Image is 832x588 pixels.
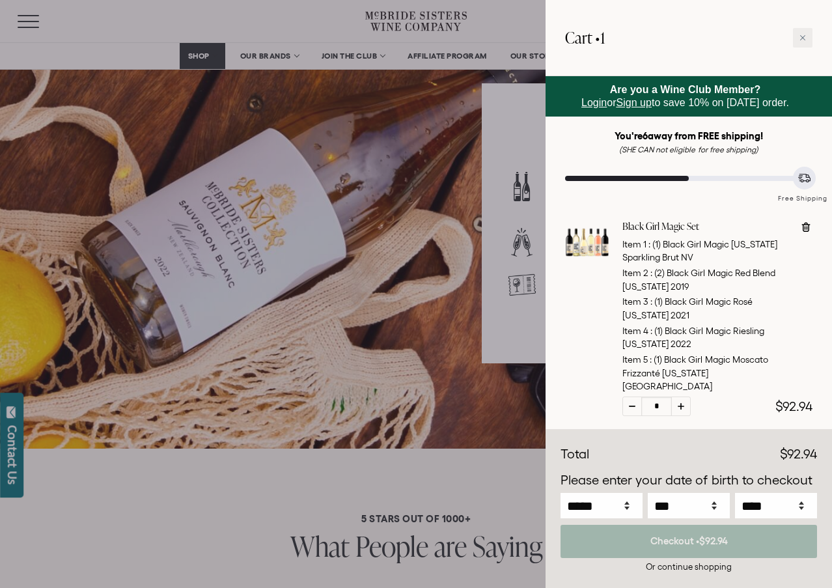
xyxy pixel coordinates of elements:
[615,130,764,141] strong: You're away from FREE shipping!
[610,84,761,95] strong: Are you a Wine Club Member?
[643,130,648,141] span: 6
[622,296,648,307] span: Item 3
[780,447,817,461] span: $92.94
[622,239,777,263] span: (1) Black Girl Magic [US_STATE] Sparkling Brut NV
[600,27,605,48] span: 1
[622,354,768,391] span: (1) Black Girl Magic Moscato Frizzanté [US_STATE] [GEOGRAPHIC_DATA]
[565,253,609,267] a: Black Girl Magic Set
[650,326,652,336] span: :
[622,268,775,292] span: (2) Black Girl Magic Red Blend [US_STATE] 2019
[581,84,789,108] span: or to save 10% on [DATE] order.
[622,296,753,320] span: (1) Black Girl Magic Rosé [US_STATE] 2021
[650,296,652,307] span: :
[561,471,817,490] p: Please enter your date of birth to checkout
[561,445,589,464] div: Total
[622,354,648,365] span: Item 5
[622,326,648,336] span: Item 4
[648,239,650,249] span: :
[650,354,652,365] span: :
[622,268,648,278] span: Item 2
[650,268,652,278] span: :
[619,145,758,154] em: (SHE CAN not eligible for free shipping)
[561,561,817,573] div: Or continue shopping
[565,20,605,56] h2: Cart •
[581,97,607,108] a: Login
[773,181,832,204] div: Free Shipping
[622,239,646,249] span: Item 1
[622,220,790,233] a: Black Girl Magic Set
[622,326,764,350] span: (1) Black Girl Magic Riesling [US_STATE] 2022
[775,399,812,413] span: $92.94
[617,97,652,108] a: Sign up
